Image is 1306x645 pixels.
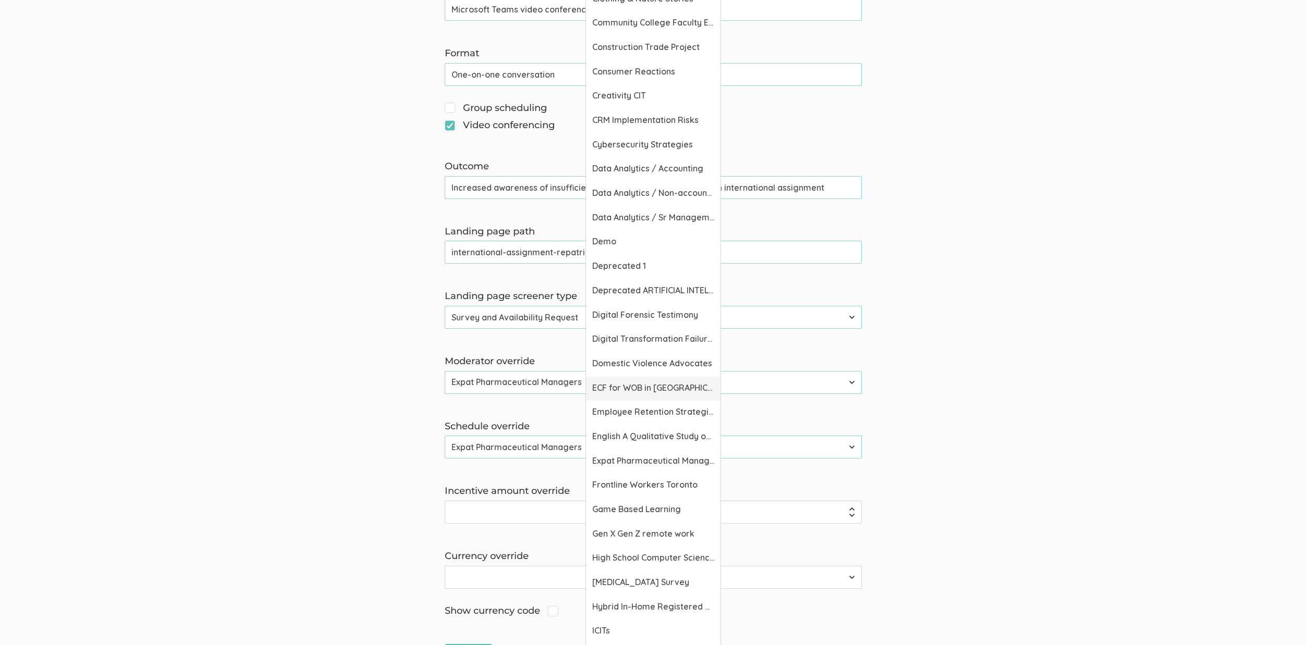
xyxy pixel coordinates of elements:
span: English A Qualitative Study on [DEMOGRAPHIC_DATA] Mothers of [DEMOGRAPHIC_DATA] Daughters [592,430,714,442]
a: CRM Implementation Risks [586,109,721,133]
span: Deprecated 1 [592,260,714,272]
a: Expat Pharmaceutical Managers [586,450,721,474]
span: ICITs [592,625,714,637]
a: Data Analytics / Accounting [586,157,721,182]
label: Incentive amount override [445,485,862,498]
label: Format [445,47,862,60]
span: Game Based Learning [592,503,714,515]
span: Employee Retention Strategies [592,406,714,418]
span: Group scheduling [445,102,547,115]
a: Digital Forensic Testimony [586,304,721,328]
a: ICITs [586,619,721,644]
span: Digital Transformation Failure Rates [592,333,714,345]
a: Data Analytics / Non-accounting [586,182,721,206]
label: Outcome [445,160,862,173]
a: Hybrid In-Home Registered Nurses [586,596,721,620]
a: High School Computer Science Students of Color [586,547,721,571]
label: Landing page path [445,225,862,239]
span: CRM Implementation Risks [592,114,714,126]
span: ECF for WOB in [GEOGRAPHIC_DATA] [592,382,714,394]
span: Consumer Reactions [592,66,714,78]
span: Hybrid In-Home Registered Nurses [592,601,714,613]
label: Landing page screener type [445,290,862,303]
span: Digital Forensic Testimony [592,309,714,321]
span: Creativity CIT [592,90,714,102]
a: ECF for WOB in [GEOGRAPHIC_DATA] [586,377,721,401]
a: Data Analytics / Sr Management [586,206,721,231]
a: [MEDICAL_DATA] Survey [586,571,721,596]
a: Deprecated ARTIFICIAL INTELLIGENCE’S ABILITY TO IMPROVE THE HEALTHCARE REVENUE CYCLE [586,279,721,304]
a: Domestic Violence Advocates [586,352,721,377]
span: Show currency code [445,604,558,618]
span: Domestic Violence Advocates [592,357,714,369]
span: Video conferencing [445,119,555,132]
span: [MEDICAL_DATA] Survey [592,576,714,588]
span: Data Analytics / Accounting [592,163,714,175]
a: Gen X Gen Z remote work [586,523,721,547]
a: Frontline Workers Toronto [586,474,721,498]
span: High School Computer Science Students of Color [592,552,714,564]
label: Schedule override [445,420,862,433]
a: Cybersecurity Strategies [586,133,721,158]
a: Consumer Reactions [586,60,721,85]
span: Construction Trade Project [592,41,714,53]
span: Deprecated ARTIFICIAL INTELLIGENCE’S ABILITY TO IMPROVE THE HEALTHCARE REVENUE CYCLE [592,284,714,296]
span: Community College Faculty Experiences [592,17,714,29]
label: Currency override [445,550,862,563]
span: Cybersecurity Strategies [592,139,714,151]
label: Moderator override [445,355,862,368]
a: Construction Trade Project [586,36,721,60]
a: English A Qualitative Study on [DEMOGRAPHIC_DATA] Mothers of [DEMOGRAPHIC_DATA] Daughters [586,425,721,450]
a: Creativity CIT [586,84,721,109]
a: Game Based Learning [586,498,721,523]
span: Frontline Workers Toronto [592,479,714,491]
span: Expat Pharmaceutical Managers [592,455,714,467]
span: Gen X Gen Z remote work [592,528,714,540]
a: Employee Retention Strategies [586,401,721,425]
a: Demo [586,230,721,255]
iframe: Chat Widget [1254,595,1306,645]
span: Data Analytics / Non-accounting [592,187,714,199]
span: Data Analytics / Sr Management [592,212,714,224]
span: Demo [592,235,714,247]
a: Community College Faculty Experiences [586,11,721,36]
a: Digital Transformation Failure Rates [586,328,721,352]
a: Deprecated 1 [586,255,721,279]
